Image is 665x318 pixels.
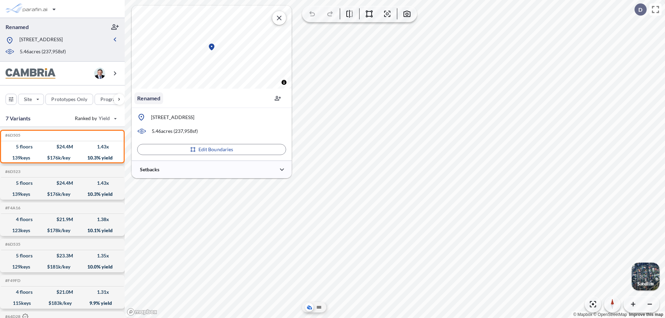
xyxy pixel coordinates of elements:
[45,94,93,105] button: Prototypes Only
[51,96,87,103] p: Prototypes Only
[137,144,286,155] button: Edit Boundaries
[24,96,32,103] p: Site
[4,169,20,174] h5: Click to copy the code
[6,68,55,79] img: BrandImage
[593,312,627,317] a: OpenStreetMap
[638,7,642,13] p: D
[4,242,20,247] h5: Click to copy the code
[629,312,663,317] a: Improve this map
[19,36,63,45] p: [STREET_ADDRESS]
[100,96,120,103] p: Program
[20,48,66,56] p: 5.46 acres ( 237,958 sf)
[18,94,44,105] button: Site
[6,23,29,31] p: Renamed
[198,146,233,153] p: Edit Boundaries
[4,133,20,138] h5: Click to copy the code
[132,6,292,89] canvas: Map
[99,115,110,122] span: Yield
[632,263,659,290] img: Switcher Image
[280,78,288,87] button: Toggle attribution
[632,263,659,290] button: Switcher ImageSatellite
[207,43,216,51] div: Map marker
[95,94,132,105] button: Program
[573,312,592,317] a: Mapbox
[151,114,194,121] p: [STREET_ADDRESS]
[152,128,198,135] p: 5.46 acres ( 237,958 sf)
[4,278,20,283] h5: Click to copy the code
[282,79,286,86] span: Toggle attribution
[137,94,160,102] p: Renamed
[69,113,121,124] button: Ranked by Yield
[127,308,157,316] a: Mapbox homepage
[94,68,105,79] img: user logo
[637,281,654,287] p: Satellite
[305,303,313,311] button: Aerial View
[315,303,323,311] button: Site Plan
[4,206,20,210] h5: Click to copy the code
[6,114,31,122] p: 7 Variants
[140,166,159,173] p: Setbacks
